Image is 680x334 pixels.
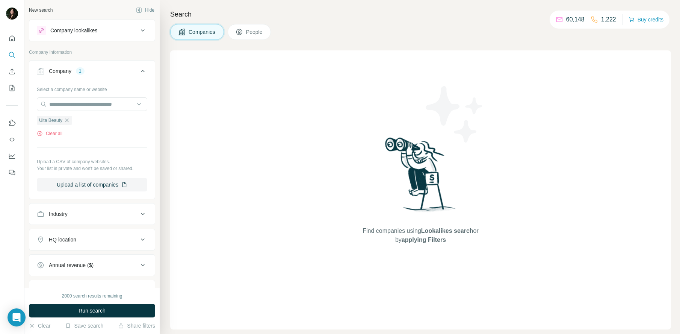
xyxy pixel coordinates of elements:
div: 2000 search results remaining [62,293,122,299]
button: Company1 [29,62,155,83]
div: Employees (size) [49,287,89,295]
button: Upload a list of companies [37,178,147,191]
button: Employees (size) [29,282,155,300]
button: Run search [29,304,155,317]
button: Use Surfe on LinkedIn [6,116,18,130]
img: Surfe Illustration - Woman searching with binoculars [382,135,460,219]
img: Avatar [6,8,18,20]
button: Use Surfe API [6,133,18,146]
span: People [246,28,263,36]
div: Industry [49,210,68,218]
button: Enrich CSV [6,65,18,78]
button: Clear [29,322,50,329]
div: Select a company name or website [37,83,147,93]
p: Your list is private and won't be saved or shared. [37,165,147,172]
span: Lookalikes search [421,228,473,234]
h4: Search [170,9,671,20]
button: Dashboard [6,149,18,163]
span: Ulta Beauty [39,117,62,124]
img: Surfe Illustration - Stars [421,80,488,148]
p: Upload a CSV of company websites. [37,158,147,165]
button: HQ location [29,231,155,249]
button: Clear all [37,130,62,137]
span: Find companies using or by [360,226,481,244]
p: 1,222 [601,15,616,24]
button: My lists [6,81,18,95]
button: Save search [65,322,103,329]
button: Quick start [6,32,18,45]
span: applying Filters [402,237,446,243]
button: Industry [29,205,155,223]
div: Open Intercom Messenger [8,308,26,326]
div: 1 [76,68,85,74]
span: Companies [189,28,216,36]
button: Search [6,48,18,62]
button: Share filters [118,322,155,329]
div: New search [29,7,53,14]
button: Company lookalikes [29,21,155,39]
div: Annual revenue ($) [49,261,94,269]
div: Company [49,67,71,75]
button: Buy credits [629,14,663,25]
button: Feedback [6,166,18,179]
span: Run search [79,307,106,314]
button: Annual revenue ($) [29,256,155,274]
button: Hide [131,5,160,16]
p: 60,148 [566,15,585,24]
div: Company lookalikes [50,27,97,34]
p: Company information [29,49,155,56]
div: HQ location [49,236,76,243]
